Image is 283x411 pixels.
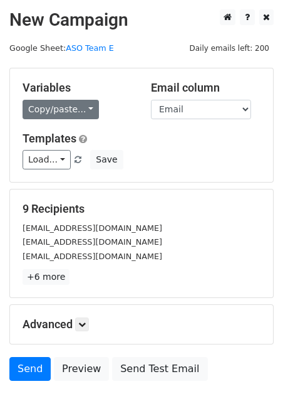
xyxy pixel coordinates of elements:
[23,81,132,95] h5: Variables
[151,81,260,95] h5: Email column
[9,9,274,31] h2: New Campaign
[23,237,162,247] small: [EMAIL_ADDRESS][DOMAIN_NAME]
[185,41,274,55] span: Daily emails left: 200
[23,150,71,169] a: Load...
[9,357,51,381] a: Send
[23,202,260,216] h5: 9 Recipients
[54,357,109,381] a: Preview
[185,43,274,53] a: Daily emails left: 200
[23,269,69,285] a: +6 more
[23,100,99,119] a: Copy/paste...
[9,43,114,53] small: Google Sheet:
[220,351,283,411] iframe: Chat Widget
[23,132,76,145] a: Templates
[66,43,114,53] a: ASO Team E
[23,318,260,331] h5: Advanced
[23,252,162,261] small: [EMAIL_ADDRESS][DOMAIN_NAME]
[90,150,123,169] button: Save
[112,357,207,381] a: Send Test Email
[23,223,162,233] small: [EMAIL_ADDRESS][DOMAIN_NAME]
